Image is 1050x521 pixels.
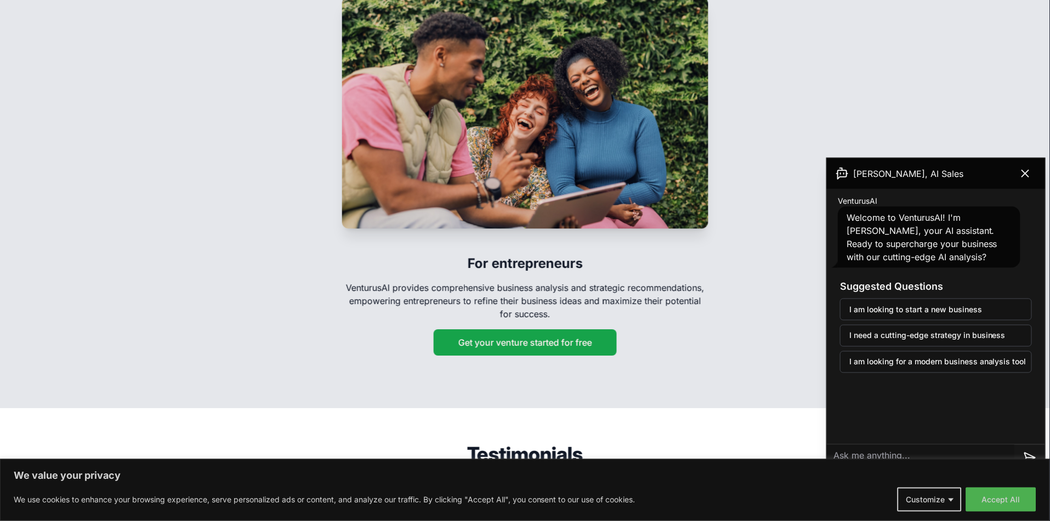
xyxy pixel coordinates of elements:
[14,493,635,506] p: We use cookies to enhance your browsing experience, serve personalized ads or content, and analyz...
[853,167,963,180] span: [PERSON_NAME], AI Sales
[898,488,962,512] button: Customize
[14,469,1036,482] p: We value your privacy
[838,196,877,207] span: VenturusAI
[342,246,708,281] h3: For entrepreneurs
[840,299,1032,320] button: I am looking to start a new business
[847,212,997,262] span: Welcome to VenturusAI! I'm [PERSON_NAME], your AI assistant. Ready to supercharge your business w...
[315,443,736,465] h2: Testimonials
[434,329,617,356] button: Get your venture started for free
[342,281,708,320] p: VenturusAI provides comprehensive business analysis and strategic recommendations, empowering ent...
[966,488,1036,512] button: Accept All
[840,325,1032,347] button: I need a cutting-edge strategy in business
[840,351,1032,373] button: I am looking for a modern business analysis tool
[840,279,1032,294] h3: Suggested Questions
